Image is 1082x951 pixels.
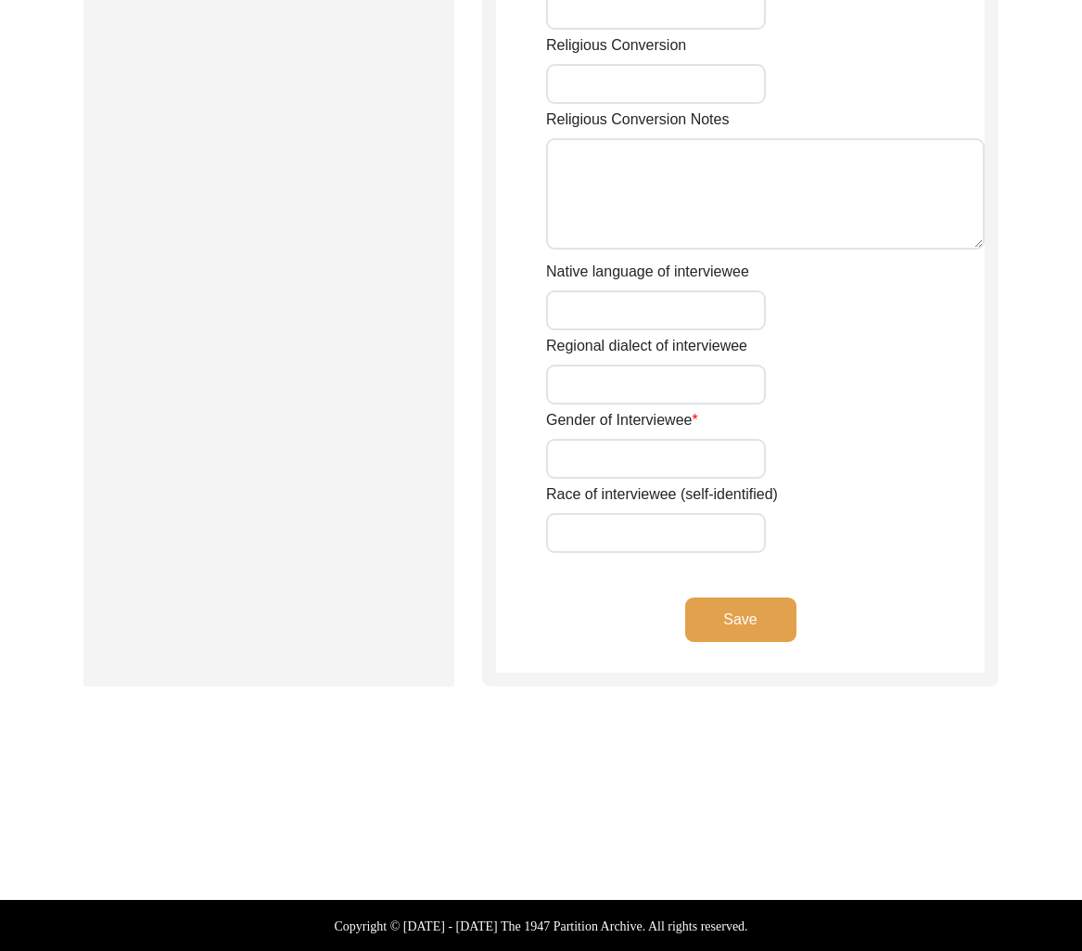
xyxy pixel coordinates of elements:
[546,109,729,131] label: Religious Conversion Notes
[546,335,747,357] label: Regional dialect of interviewee
[546,261,749,283] label: Native language of interviewee
[546,34,686,57] label: Religious Conversion
[685,598,796,642] button: Save
[334,917,747,936] label: Copyright © [DATE] - [DATE] The 1947 Partition Archive. All rights reserved.
[546,483,778,506] label: Race of interviewee (self-identified)
[546,409,698,431] label: Gender of Interviewee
